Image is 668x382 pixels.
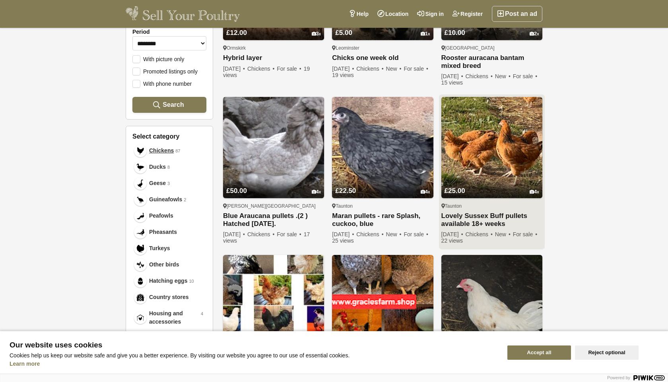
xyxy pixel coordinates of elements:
span: New [495,231,511,237]
span: Hatching eggs [149,277,187,285]
span: For sale [513,231,538,237]
img: Lovely Sussex Buff pullets available 18+ weeks [441,97,542,198]
img: Geese [136,179,144,187]
em: 3 [167,180,170,187]
img: Turkeys [136,245,144,253]
span: Our website uses cookies [10,341,498,349]
div: 4 [530,189,539,195]
div: Ormskirk [223,45,324,51]
span: Geese [149,179,166,187]
div: 2 [530,31,539,37]
a: Other birds Other birds [132,257,206,273]
div: [PERSON_NAME][GEOGRAPHIC_DATA] [223,203,324,209]
img: Cream Crested Legbar HATCHING EGGS [332,255,433,356]
button: Reject optional [575,345,639,360]
a: Register [448,6,487,22]
label: Promoted listings only [132,68,198,75]
a: Country stores Country stores [132,289,206,305]
a: Guineafowls Guineafowls 2 [132,191,206,208]
img: Peafowls [136,212,144,220]
span: 17 views [223,231,310,244]
span: [DATE] [441,231,464,237]
a: Lovely Sussex Buff pullets available 18+ weeks [441,212,542,228]
span: Guineafowls [149,195,182,204]
img: 12 week old rhode islan cockeral [441,255,542,356]
div: Taunton [332,203,433,209]
a: Turkeys Turkeys [132,240,206,257]
span: Pheasants [149,228,177,236]
a: Peafowls Peafowls [132,208,206,224]
span: Chickens [356,231,384,237]
span: Ducks [149,163,166,171]
span: Housing and accessories [149,309,199,326]
button: Search [132,97,206,113]
span: Other birds [149,260,179,269]
div: [GEOGRAPHIC_DATA] [441,45,542,51]
a: Rooster auracana bantam mixed breed [441,54,542,70]
img: Sell Your Poultry [126,6,240,22]
div: 3 [312,31,321,37]
a: Chickens Chickens 87 [132,143,206,159]
span: Chickens [247,66,276,72]
img: Country stores [136,293,144,301]
span: New [495,73,511,79]
img: Ducks [136,163,144,171]
span: 19 views [332,72,353,78]
span: 25 views [332,237,353,244]
span: For sale [404,66,429,72]
span: 19 views [223,66,310,78]
a: Help [344,6,373,22]
img: Polish (Paduana/Padua) Frizzled & Smooth HATACHING EGGS [223,255,324,356]
span: For sale [277,231,302,237]
a: Location [373,6,413,22]
a: Poultry breeders Poultry breeders 1 [132,330,206,346]
img: Housing and accessories [136,314,144,322]
span: [DATE] [223,66,246,72]
span: For sale [277,66,302,72]
span: £50.00 [226,187,247,195]
em: 8 [167,164,170,171]
label: Period [132,29,206,35]
span: Peafowls [149,212,173,220]
a: Ducks Ducks 8 [132,159,206,175]
a: £50.00 4 [223,172,324,198]
a: £25.00 4 [441,330,542,356]
img: Blue Araucana pullets .(2 ) Hatched May 2025. [223,97,324,198]
a: Maran pullets - rare Splash, cuckoo, blue [332,212,433,228]
img: Hatching eggs [136,277,144,285]
a: Post an ad [492,6,542,22]
em: 10 [189,278,194,285]
span: New [386,66,402,72]
span: £5.00 [335,29,352,37]
span: Powered by [607,375,630,380]
em: 2 [184,197,186,203]
span: £25.00 [445,187,465,195]
em: 87 [175,148,180,154]
span: 22 views [441,237,463,244]
a: Hybrid layer [223,54,324,62]
div: 1 [421,31,430,37]
a: Blue Araucana pullets .(2 ) Hatched [DATE]. [223,212,324,228]
span: £12.00 [226,29,247,37]
em: 4 [201,311,203,317]
a: Learn more [10,361,40,367]
a: Geese Geese 3 [132,175,206,191]
a: Housing and accessories Housing and accessories 4 [132,305,206,330]
button: Accept all [507,345,571,360]
span: For sale [513,73,538,79]
a: £3.00 1 [332,330,433,356]
img: Other birds [136,261,144,269]
a: Pheasants Pheasants [132,224,206,240]
span: Country stores [149,293,189,301]
a: £25.00 4 [441,172,542,198]
span: For sale [404,231,429,237]
div: Taunton [441,203,542,209]
img: Pheasants [136,228,144,236]
a: Hatching eggs Hatching eggs 10 [132,273,206,289]
a: Chicks one week old [332,54,433,62]
div: 4 [312,189,321,195]
a: £3.00 1 [223,330,324,356]
img: Maran pullets - rare Splash, cuckoo, blue [332,97,433,198]
span: [DATE] [441,73,464,79]
label: With phone number [132,80,192,87]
